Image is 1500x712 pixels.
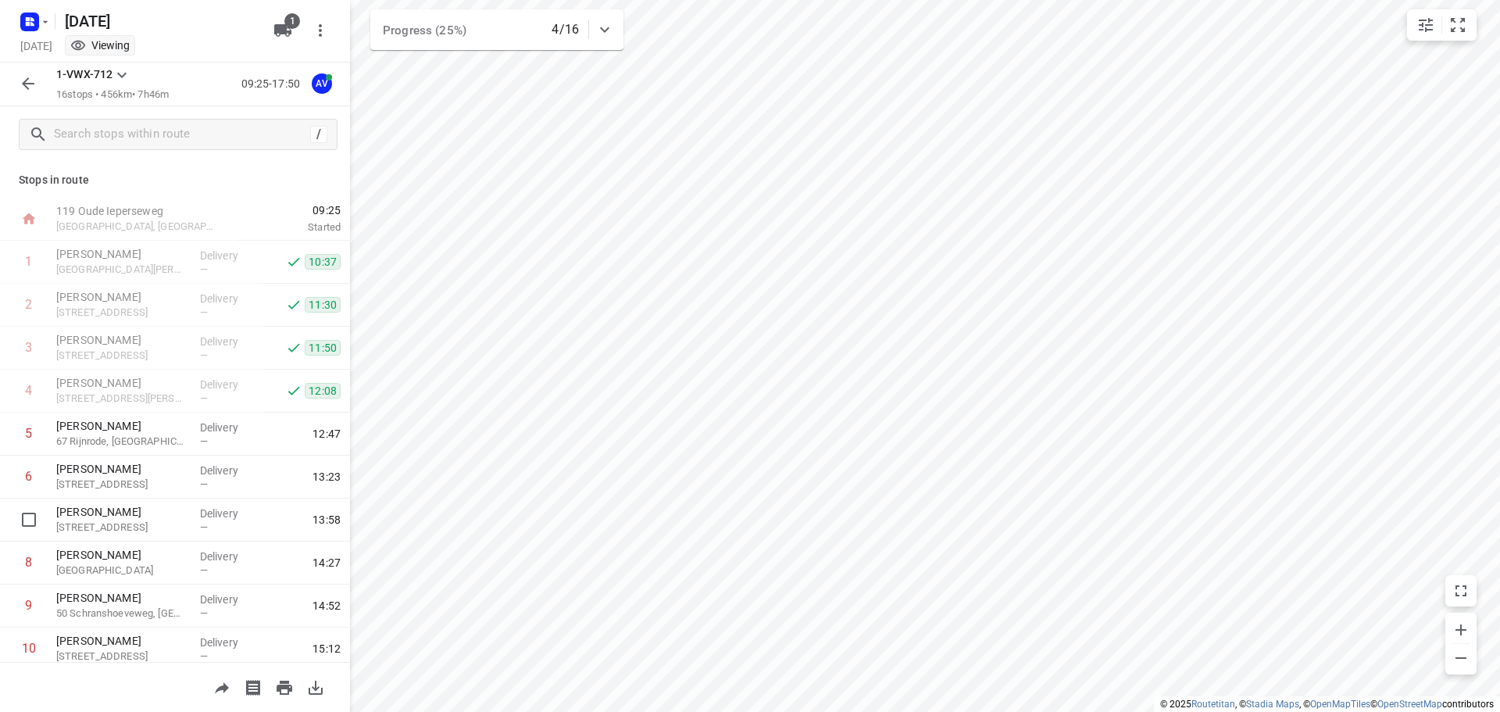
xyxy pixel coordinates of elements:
[56,477,187,492] p: 57 Middenlaan, Leopoldsburg
[200,435,208,447] span: —
[267,15,298,46] button: 1
[200,263,208,275] span: —
[25,254,32,269] div: 1
[1160,699,1494,710] li: © 2025 , © , © © contributors
[305,15,336,46] button: More
[237,220,341,235] p: Started
[200,607,208,619] span: —
[200,635,258,650] p: Delivery
[56,332,187,348] p: [PERSON_NAME]
[56,246,187,262] p: [PERSON_NAME]
[383,23,466,38] span: Progress (25%)
[56,563,187,578] p: [GEOGRAPHIC_DATA]
[200,291,258,306] p: Delivery
[56,391,187,406] p: 137 Frans Mombaersstraat, Kortenberg
[56,348,187,363] p: 7 Windmolenlaan, Zaventem
[22,641,36,656] div: 10
[25,340,32,355] div: 3
[19,172,331,188] p: Stops in route
[25,297,32,312] div: 2
[1410,9,1441,41] button: Map settings
[56,633,187,649] p: [PERSON_NAME]
[13,504,45,535] span: Select
[200,392,208,404] span: —
[312,469,341,485] span: 13:23
[1377,699,1442,710] a: OpenStreetMap
[1407,9,1477,41] div: small contained button group
[70,38,130,53] div: Viewing
[312,641,341,657] span: 15:12
[56,590,187,606] p: [PERSON_NAME]
[305,383,341,399] span: 12:08
[56,203,219,219] p: 119 Oude Ieperseweg
[200,248,258,263] p: Delivery
[56,289,187,305] p: [PERSON_NAME]
[286,297,302,313] svg: Done
[1442,9,1473,41] button: Fit zoom
[286,383,302,399] svg: Done
[200,564,208,576] span: —
[300,679,331,694] span: Download route
[200,377,258,392] p: Delivery
[25,598,32,613] div: 9
[56,88,169,102] p: 16 stops • 456km • 7h46m
[56,262,187,277] p: 60 Hendrik Consciencestraat, Halle
[200,306,208,318] span: —
[312,598,341,614] span: 14:52
[54,123,310,147] input: Search stops within route
[56,375,187,391] p: [PERSON_NAME]
[312,512,341,528] span: 13:58
[200,478,208,490] span: —
[200,521,208,533] span: —
[56,434,187,449] p: 67 Rijnrode, [GEOGRAPHIC_DATA]
[56,606,187,621] p: 50 Schranshoeveweg, Ranst
[1246,699,1299,710] a: Stadia Maps
[286,340,302,356] svg: Done
[370,9,623,50] div: Progress (25%)4/16
[552,20,579,39] p: 4/16
[305,297,341,313] span: 11:30
[286,254,302,270] svg: Done
[56,66,112,83] p: 1-VWX-712
[237,202,341,218] span: 09:25
[200,420,258,435] p: Delivery
[56,649,187,664] p: 25 Vennebosstraat, Schilde
[312,426,341,442] span: 12:47
[284,13,300,29] span: 1
[200,650,208,662] span: —
[56,504,187,520] p: [PERSON_NAME]
[200,549,258,564] p: Delivery
[305,254,341,270] span: 10:37
[25,555,32,570] div: 8
[25,426,32,441] div: 5
[200,334,258,349] p: Delivery
[206,679,237,694] span: Share route
[269,679,300,694] span: Print route
[200,506,258,521] p: Delivery
[237,679,269,694] span: Print shipping labels
[241,76,306,92] p: 09:25-17:50
[56,418,187,434] p: [PERSON_NAME]
[1310,699,1370,710] a: OpenMapTiles
[56,461,187,477] p: [PERSON_NAME]
[310,126,327,143] div: /
[306,76,337,91] span: Assigned to Axel Verzele
[312,555,341,571] span: 14:27
[200,463,258,478] p: Delivery
[200,349,208,361] span: —
[1191,699,1235,710] a: Routetitan
[200,592,258,607] p: Delivery
[25,469,32,484] div: 6
[305,340,341,356] span: 11:50
[56,219,219,234] p: [GEOGRAPHIC_DATA], [GEOGRAPHIC_DATA]
[25,383,32,398] div: 4
[56,547,187,563] p: [PERSON_NAME]
[56,305,187,320] p: [STREET_ADDRESS]
[56,520,187,535] p: 163 Westerlosesteenweg, Herselt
